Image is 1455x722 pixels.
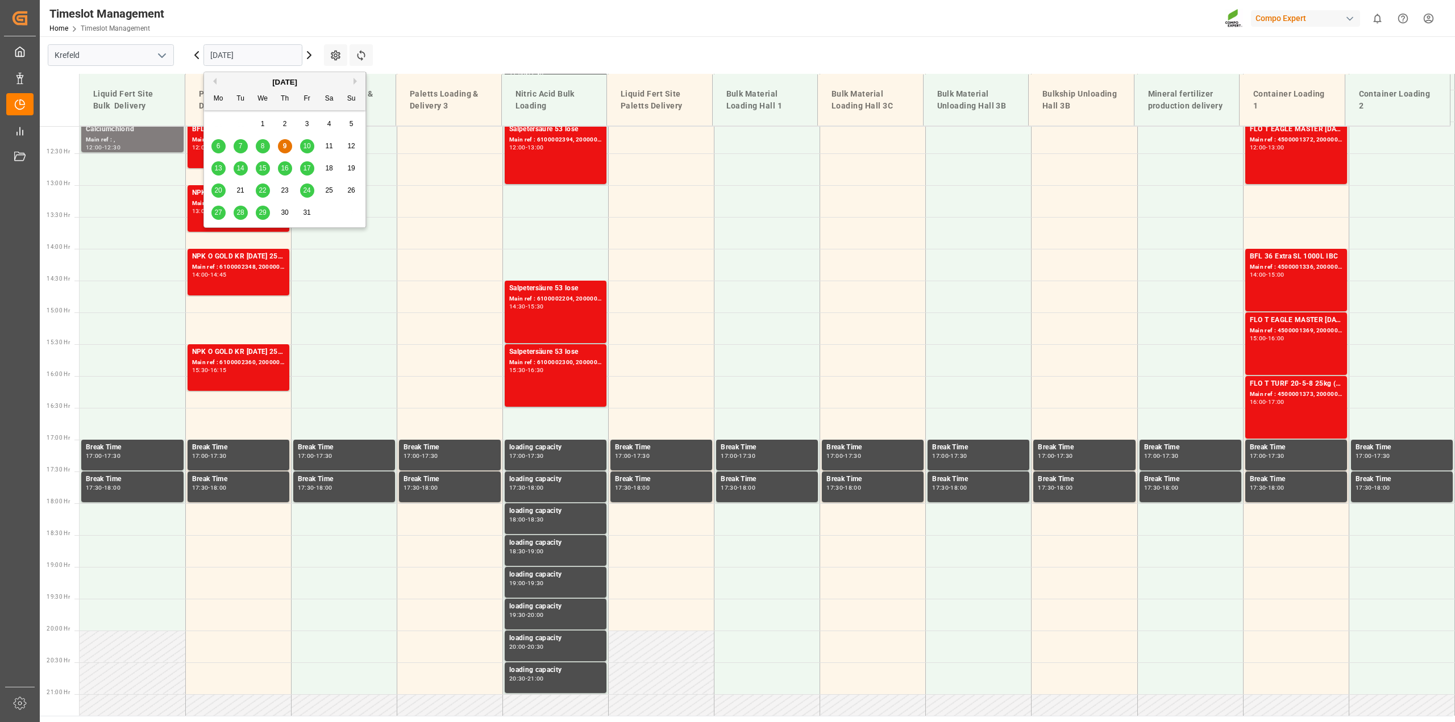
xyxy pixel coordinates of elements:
[303,186,310,194] span: 24
[1250,135,1342,145] div: Main ref : 4500001372, 2000000989
[737,485,739,490] div: -
[211,206,226,220] div: Choose Monday, October 27th, 2025
[300,206,314,220] div: Choose Friday, October 31st, 2025
[1268,399,1284,404] div: 17:00
[1374,485,1390,490] div: 18:00
[283,142,287,150] span: 9
[509,135,602,145] div: Main ref : 6100002394, 2000001995
[615,442,708,453] div: Break Time
[1250,336,1266,341] div: 15:00
[1266,399,1267,404] div: -
[1266,336,1267,341] div: -
[49,5,164,22] div: Timeslot Management
[234,183,248,198] div: Choose Tuesday, October 21st, 2025
[1266,272,1267,277] div: -
[1144,474,1237,485] div: Break Time
[354,78,360,85] button: Next Month
[1250,378,1342,390] div: FLO T TURF 20-5-8 25kg (x42) WW
[1250,474,1342,485] div: Break Time
[527,612,544,617] div: 20:00
[298,442,390,453] div: Break Time
[278,206,292,220] div: Choose Thursday, October 30th, 2025
[509,485,526,490] div: 17:30
[631,453,633,458] div: -
[234,161,248,176] div: Choose Tuesday, October 14th, 2025
[1038,474,1130,485] div: Break Time
[208,272,210,277] div: -
[214,208,222,216] span: 27
[1250,390,1342,399] div: Main ref : 4500001373, 2000000989
[234,206,248,220] div: Choose Tuesday, October 28th, 2025
[932,442,1025,453] div: Break Time
[344,117,359,131] div: Choose Sunday, October 5th, 2025
[86,485,102,490] div: 17:30
[1250,399,1266,404] div: 16:00
[950,453,967,458] div: 17:30
[1268,272,1284,277] div: 15:00
[102,453,104,458] div: -
[300,117,314,131] div: Choose Friday, October 3rd, 2025
[509,368,526,373] div: 15:30
[1250,315,1342,326] div: FLO T EAGLE MASTER [DATE] 25kg (x42) WW
[933,84,1020,116] div: Bulk Material Unloading Hall 3B
[527,676,544,681] div: 21:00
[1250,262,1342,272] div: Main ref : 4500001336, 2000000113
[1250,485,1266,490] div: 17:30
[47,530,70,536] span: 18:30 Hr
[47,148,70,155] span: 12:30 Hr
[826,485,843,490] div: 17:30
[1268,453,1284,458] div: 17:30
[1160,485,1162,490] div: -
[932,474,1025,485] div: Break Time
[344,183,359,198] div: Choose Sunday, October 26th, 2025
[192,474,285,485] div: Break Time
[949,485,950,490] div: -
[303,208,310,216] span: 31
[615,485,631,490] div: 17:30
[259,164,266,172] span: 15
[526,581,527,586] div: -
[509,453,526,458] div: 17:00
[261,142,265,150] span: 8
[526,453,527,458] div: -
[86,442,179,453] div: Break Time
[192,358,285,368] div: Main ref : 6100002360, 2000001962
[305,120,309,128] span: 3
[509,676,526,681] div: 20:30
[420,485,422,490] div: -
[192,145,209,150] div: 12:00
[1268,145,1284,150] div: 13:00
[192,368,209,373] div: 15:30
[1250,251,1342,262] div: BFL 36 Extra SL 1000L IBC
[404,474,496,485] div: Break Time
[208,453,210,458] div: -
[210,272,227,277] div: 14:45
[86,124,179,135] div: Calciumchlorid
[509,304,526,309] div: 14:30
[316,485,332,490] div: 18:00
[281,164,288,172] span: 16
[86,135,179,145] div: Main ref : ,
[208,485,210,490] div: -
[314,453,315,458] div: -
[236,186,244,194] span: 21
[526,485,527,490] div: -
[527,485,544,490] div: 18:00
[1268,485,1284,490] div: 18:00
[527,644,544,649] div: 20:30
[47,244,70,250] span: 14:00 Hr
[86,145,102,150] div: 12:00
[509,474,602,485] div: loading capacity
[526,517,527,522] div: -
[1356,442,1448,453] div: Break Time
[422,485,438,490] div: 18:00
[347,186,355,194] span: 26
[256,161,270,176] div: Choose Wednesday, October 15th, 2025
[47,466,70,473] span: 17:30 Hr
[721,474,813,485] div: Break Time
[344,139,359,153] div: Choose Sunday, October 12th, 2025
[509,537,602,549] div: loading capacity
[89,84,176,116] div: Liquid Fert Site Bulk Delivery
[404,442,496,453] div: Break Time
[404,485,420,490] div: 17:30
